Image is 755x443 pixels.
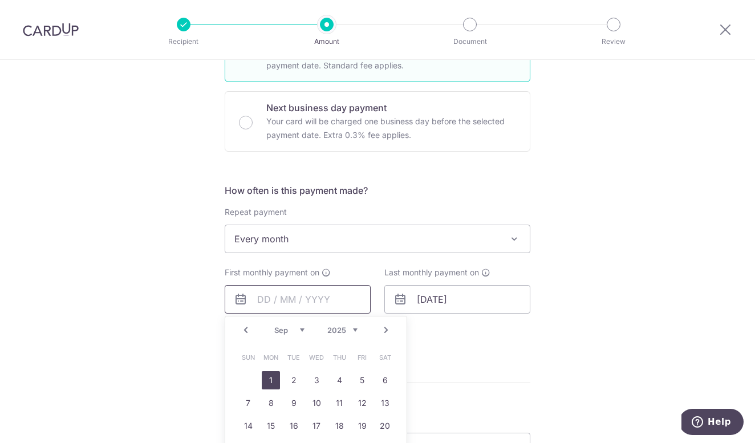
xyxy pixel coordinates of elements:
input: DD / MM / YYYY [225,285,371,314]
span: First monthly payment on [225,267,319,278]
p: Next business day payment [266,101,516,115]
span: Sunday [239,348,257,367]
a: 19 [353,417,371,435]
span: Every month [225,225,530,253]
input: DD / MM / YYYY [384,285,530,314]
span: Last monthly payment on [384,267,479,278]
a: 1 [262,371,280,389]
span: Tuesday [285,348,303,367]
a: 10 [307,394,326,412]
a: Prev [239,323,253,337]
a: 17 [307,417,326,435]
a: 15 [262,417,280,435]
a: 2 [285,371,303,389]
a: 18 [330,417,348,435]
a: 3 [307,371,326,389]
a: Next [379,323,393,337]
span: Monday [262,348,280,367]
span: Saturday [376,348,394,367]
p: Document [428,36,512,47]
h5: How often is this payment made? [225,184,530,197]
p: Your card will be charged one business day before the selected payment date. Extra 0.3% fee applies. [266,115,516,142]
a: 16 [285,417,303,435]
a: 13 [376,394,394,412]
a: 4 [330,371,348,389]
a: 12 [353,394,371,412]
a: 14 [239,417,257,435]
span: Every month [225,225,530,253]
a: 5 [353,371,371,389]
p: Amount [285,36,369,47]
a: 20 [376,417,394,435]
iframe: Opens a widget where you can find more information [681,409,744,437]
label: Repeat payment [225,206,287,218]
a: 6 [376,371,394,389]
p: Recipient [141,36,226,47]
span: Thursday [330,348,348,367]
a: 11 [330,394,348,412]
img: CardUp [23,23,79,36]
p: Review [571,36,656,47]
a: 9 [285,394,303,412]
a: 7 [239,394,257,412]
span: Wednesday [307,348,326,367]
a: 8 [262,394,280,412]
span: Friday [353,348,371,367]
